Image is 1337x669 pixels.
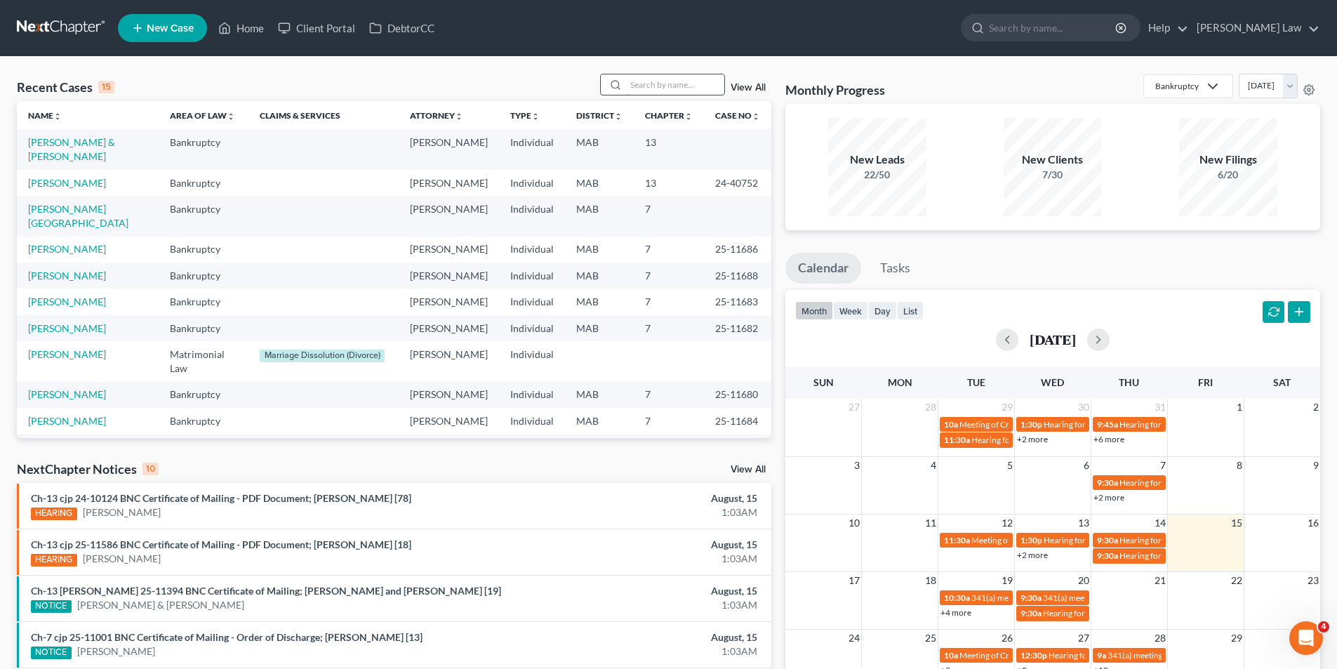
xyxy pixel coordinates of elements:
td: 7 [634,315,704,341]
a: Nameunfold_more [28,110,62,121]
td: MAB [565,170,634,196]
a: Calendar [785,253,861,284]
a: Chapterunfold_more [645,110,693,121]
a: [PERSON_NAME][GEOGRAPHIC_DATA] [28,203,128,229]
span: 1 [1235,399,1244,416]
span: 7 [1159,457,1167,474]
a: Area of Lawunfold_more [170,110,235,121]
td: Individual [499,382,565,408]
span: 1:30p [1020,535,1042,545]
td: [PERSON_NAME] [399,289,499,314]
span: 9:30a [1097,535,1118,545]
div: NOTICE [31,647,72,659]
span: 5 [1006,457,1014,474]
td: 25-11684 [704,408,771,434]
td: 13 [634,435,704,461]
a: [PERSON_NAME] [77,644,155,658]
div: HEARING [31,508,77,520]
div: Marriage Dissolution (Divorce) [260,350,385,362]
button: list [897,301,924,320]
a: Districtunfold_more [576,110,623,121]
td: MAB [565,382,634,408]
a: Client Portal [271,15,362,41]
span: Meeting of Creditors for [PERSON_NAME] [959,419,1115,430]
td: [PERSON_NAME] [399,170,499,196]
td: [PERSON_NAME] [399,408,499,434]
div: 10 [142,463,159,475]
span: 29 [1230,630,1244,647]
a: [PERSON_NAME] [83,552,161,566]
span: 21 [1153,572,1167,589]
h2: [DATE] [1030,332,1076,347]
span: 10a [944,650,958,661]
div: New Filings [1179,152,1277,168]
span: 6 [1082,457,1091,474]
span: 29 [1000,399,1014,416]
span: 13 [1077,515,1091,531]
span: Thu [1119,376,1139,388]
div: August, 15 [524,538,757,552]
i: unfold_more [53,112,62,121]
td: 7 [634,196,704,236]
div: NextChapter Notices [17,461,159,477]
div: New Clients [1004,152,1102,168]
i: unfold_more [614,112,623,121]
span: 12:30p [1020,650,1047,661]
span: 11:30a [944,435,970,445]
td: Bankruptcy [159,408,248,434]
span: 28 [924,399,938,416]
button: week [833,301,868,320]
td: [PERSON_NAME] [399,315,499,341]
td: 7 [634,382,704,408]
a: [PERSON_NAME] [28,415,106,427]
span: 26 [1000,630,1014,647]
span: 31 [1153,399,1167,416]
i: unfold_more [752,112,760,121]
a: [PERSON_NAME] [28,243,106,255]
a: [PERSON_NAME] [28,270,106,281]
a: [PERSON_NAME] [28,177,106,189]
span: 9:30a [1020,608,1042,618]
span: Hearing for [PERSON_NAME] [1044,419,1153,430]
span: Hearing for [PERSON_NAME] [1049,650,1158,661]
span: Meeting of Creditors for [PERSON_NAME] [971,535,1127,545]
span: Mon [888,376,912,388]
a: [PERSON_NAME] & [PERSON_NAME] [28,136,115,162]
div: 6/20 [1179,168,1277,182]
div: Bankruptcy [1155,80,1199,92]
a: Help [1141,15,1188,41]
span: 20 [1077,572,1091,589]
td: MAB [565,289,634,314]
a: Attorneyunfold_more [410,110,463,121]
td: Individual [499,408,565,434]
span: 12 [1000,515,1014,531]
h3: Monthly Progress [785,81,885,98]
span: 23 [1306,572,1320,589]
div: 1:03AM [524,505,757,519]
a: [PERSON_NAME] [28,388,106,400]
a: +2 more [1017,550,1048,560]
span: Hearing for [PERSON_NAME] [1119,419,1229,430]
td: 7 [634,237,704,263]
div: August, 15 [524,630,757,644]
td: 25-11686 [704,237,771,263]
a: Ch-13 cjp 24-10124 BNC Certificate of Mailing - PDF Document; [PERSON_NAME] [78] [31,492,411,504]
input: Search by name... [626,74,724,95]
td: 13 [634,170,704,196]
span: 8 [1235,457,1244,474]
a: [PERSON_NAME] Law [1190,15,1319,41]
span: 2 [1312,399,1320,416]
span: 27 [847,399,861,416]
td: Bankruptcy [159,237,248,263]
td: MAB [565,263,634,289]
i: unfold_more [684,112,693,121]
span: Meeting of Creditors for [PERSON_NAME] [959,650,1115,661]
a: [PERSON_NAME] & [PERSON_NAME] [77,598,244,612]
span: 11:30a [944,535,970,545]
a: Ch-13 [PERSON_NAME] 25-11394 BNC Certificate of Mailing; [PERSON_NAME] and [PERSON_NAME] [19] [31,585,501,597]
span: 14 [1153,515,1167,531]
div: August, 15 [524,491,757,505]
td: Individual [499,315,565,341]
td: 25-11683 [704,289,771,314]
span: 341(a) meeting for [PERSON_NAME] [971,592,1107,603]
